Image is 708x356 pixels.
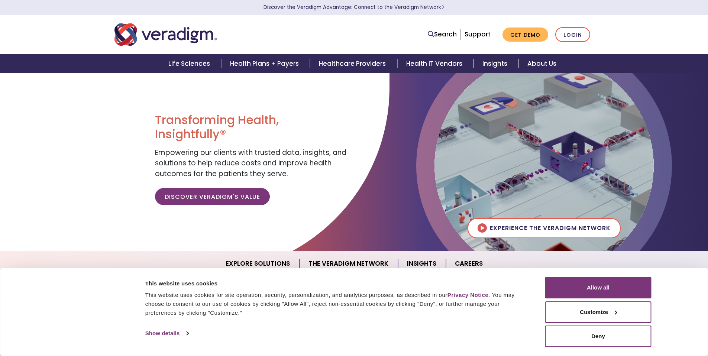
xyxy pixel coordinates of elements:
[397,54,473,73] a: Health IT Vendors
[398,254,446,273] a: Insights
[300,254,398,273] a: The Veradigm Network
[473,54,518,73] a: Insights
[145,279,528,288] div: This website uses cookies
[264,4,444,11] a: Discover the Veradigm Advantage: Connect to the Veradigm NetworkLearn More
[555,27,590,42] a: Login
[428,29,457,39] a: Search
[446,254,492,273] a: Careers
[155,188,270,205] a: Discover Veradigm's Value
[518,54,565,73] a: About Us
[465,30,491,39] a: Support
[114,22,217,47] img: Veradigm logo
[310,54,397,73] a: Healthcare Providers
[159,54,221,73] a: Life Sciences
[221,54,310,73] a: Health Plans + Payers
[545,301,652,323] button: Customize
[545,277,652,298] button: Allow all
[145,328,188,339] a: Show details
[155,148,346,179] span: Empowering our clients with trusted data, insights, and solutions to help reduce costs and improv...
[145,291,528,317] div: This website uses cookies for site operation, security, personalization, and analytics purposes, ...
[155,113,348,142] h1: Transforming Health, Insightfully®
[441,4,444,11] span: Learn More
[502,27,548,42] a: Get Demo
[545,326,652,347] button: Deny
[447,292,488,298] a: Privacy Notice
[217,254,300,273] a: Explore Solutions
